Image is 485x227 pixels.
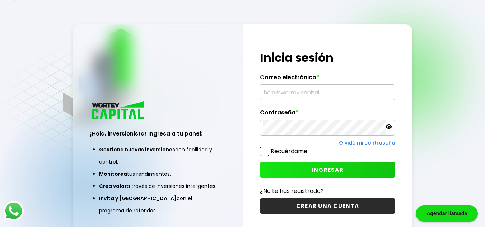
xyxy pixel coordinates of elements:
li: a través de inversiones inteligentes. [99,180,217,192]
p: ¿No te has registrado? [260,186,396,195]
img: logos_whatsapp-icon.242b2217.svg [4,201,24,221]
div: Agendar llamada [416,205,478,222]
li: con el programa de referidos. [99,192,217,217]
button: CREAR UNA CUENTA [260,198,396,214]
span: INGRESAR [312,166,344,174]
span: Crea valor [99,183,127,190]
label: Correo electrónico [260,74,396,85]
label: Recuérdame [271,147,307,155]
img: logo_wortev_capital [90,100,147,122]
li: tus rendimientos. [99,168,217,180]
a: ¿No te has registrado?CREAR UNA CUENTA [260,186,396,214]
input: hola@wortev.capital [263,85,392,100]
label: Contraseña [260,109,396,120]
h3: ¡Hola, inversionista! Ingresa a tu panel: [90,129,226,138]
button: INGRESAR [260,162,396,178]
h1: Inicia sesión [260,49,396,66]
li: con facilidad y control. [99,143,217,168]
a: Olvidé mi contraseña [339,139,395,146]
span: Monitorea [99,170,127,178]
span: Invita y [GEOGRAPHIC_DATA] [99,195,177,202]
span: Gestiona nuevas inversiones [99,146,175,153]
